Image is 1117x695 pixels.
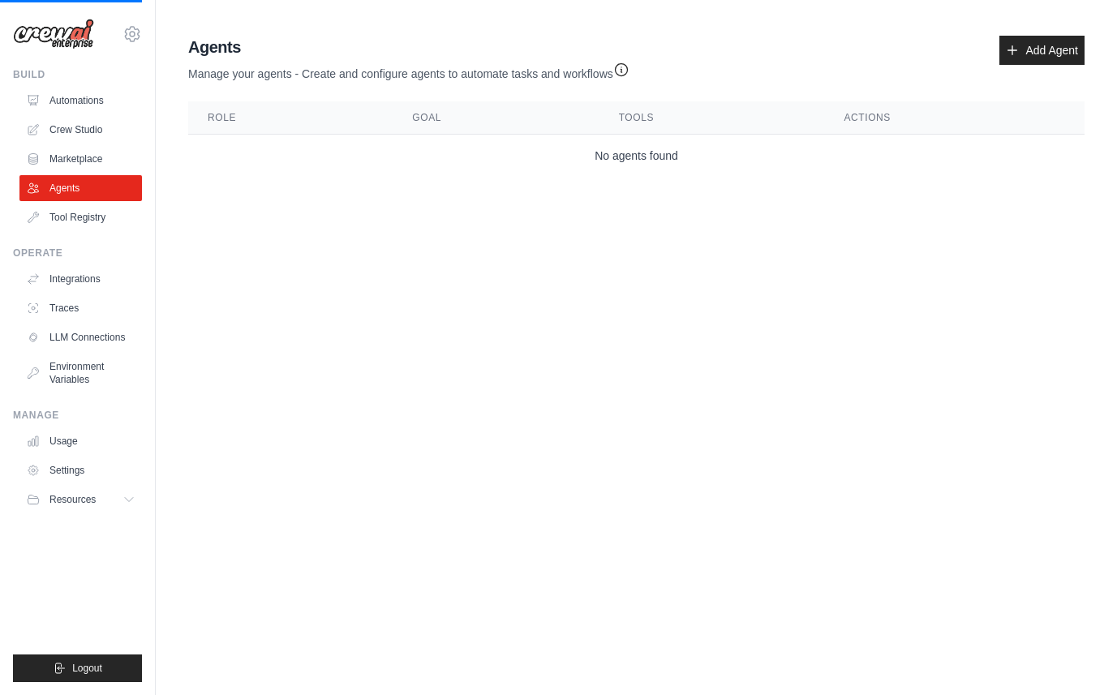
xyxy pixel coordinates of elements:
th: Tools [599,101,825,135]
button: Resources [19,487,142,513]
button: Logout [13,654,142,682]
a: Usage [19,428,142,454]
a: LLM Connections [19,324,142,350]
span: Resources [49,493,96,506]
a: Automations [19,88,142,114]
a: Agents [19,175,142,201]
a: Tool Registry [19,204,142,230]
a: Crew Studio [19,117,142,143]
a: Marketplace [19,146,142,172]
div: Operate [13,247,142,260]
div: Build [13,68,142,81]
a: Environment Variables [19,354,142,393]
a: Traces [19,295,142,321]
th: Actions [824,101,1085,135]
td: No agents found [188,135,1085,178]
span: Logout [72,662,102,675]
h2: Agents [188,36,629,58]
div: Manage [13,409,142,422]
img: Logo [13,19,94,49]
a: Settings [19,457,142,483]
th: Role [188,101,393,135]
a: Add Agent [999,36,1085,65]
a: Integrations [19,266,142,292]
th: Goal [393,101,599,135]
p: Manage your agents - Create and configure agents to automate tasks and workflows [188,58,629,82]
